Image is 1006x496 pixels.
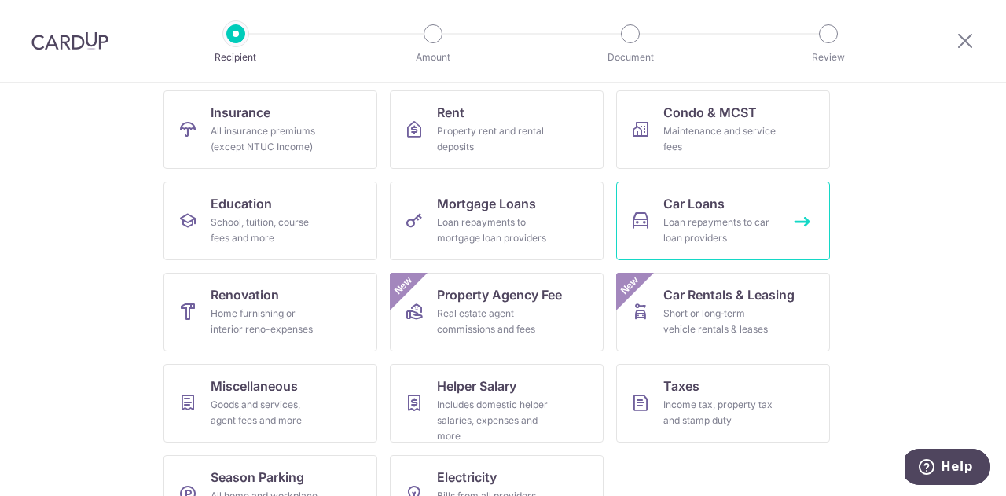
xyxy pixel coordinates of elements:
span: Help [35,11,68,25]
span: Property Agency Fee [437,285,562,304]
div: Home furnishing or interior reno-expenses [211,306,324,337]
p: Recipient [178,50,294,65]
span: Mortgage Loans [437,194,536,213]
a: InsuranceAll insurance premiums (except NTUC Income) [163,90,377,169]
p: Amount [375,50,491,65]
a: MiscellaneousGoods and services, agent fees and more [163,364,377,443]
span: Car Loans [663,194,725,213]
a: Property Agency FeeReal estate agent commissions and feesNew [390,273,604,351]
a: Car Rentals & LeasingShort or long‑term vehicle rentals & leasesNew [616,273,830,351]
a: Helper SalaryIncludes domestic helper salaries, expenses and more [390,364,604,443]
div: Loan repayments to mortgage loan providers [437,215,550,246]
div: Real estate agent commissions and fees [437,306,550,337]
p: Document [572,50,688,65]
span: Miscellaneous [211,377,298,395]
span: Education [211,194,272,213]
span: Taxes [663,377,699,395]
a: Mortgage LoansLoan repayments to mortgage loan providers [390,182,604,260]
div: Short or long‑term vehicle rentals & leases [663,306,777,337]
span: Helper Salary [437,377,516,395]
iframe: Opens a widget where you can find more information [905,449,990,488]
div: Includes domestic helper salaries, expenses and more [437,397,550,444]
div: School, tuition, course fees and more [211,215,324,246]
span: Rent [437,103,464,122]
span: New [391,273,417,299]
a: EducationSchool, tuition, course fees and more [163,182,377,260]
img: CardUp [31,31,108,50]
span: Condo & MCST [663,103,757,122]
span: Insurance [211,103,270,122]
span: Car Rentals & Leasing [663,285,795,304]
span: Electricity [437,468,497,487]
span: Season Parking [211,468,304,487]
div: Maintenance and service fees [663,123,777,155]
div: All insurance premiums (except NTUC Income) [211,123,324,155]
a: RentProperty rent and rental deposits [390,90,604,169]
a: Condo & MCSTMaintenance and service fees [616,90,830,169]
div: Loan repayments to car loan providers [663,215,777,246]
div: Income tax, property tax and stamp duty [663,397,777,428]
a: TaxesIncome tax, property tax and stamp duty [616,364,830,443]
div: Property rent and rental deposits [437,123,550,155]
a: RenovationHome furnishing or interior reno-expenses [163,273,377,351]
p: Review [770,50,887,65]
div: Goods and services, agent fees and more [211,397,324,428]
a: Car LoansLoan repayments to car loan providers [616,182,830,260]
span: New [617,273,643,299]
span: Renovation [211,285,279,304]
